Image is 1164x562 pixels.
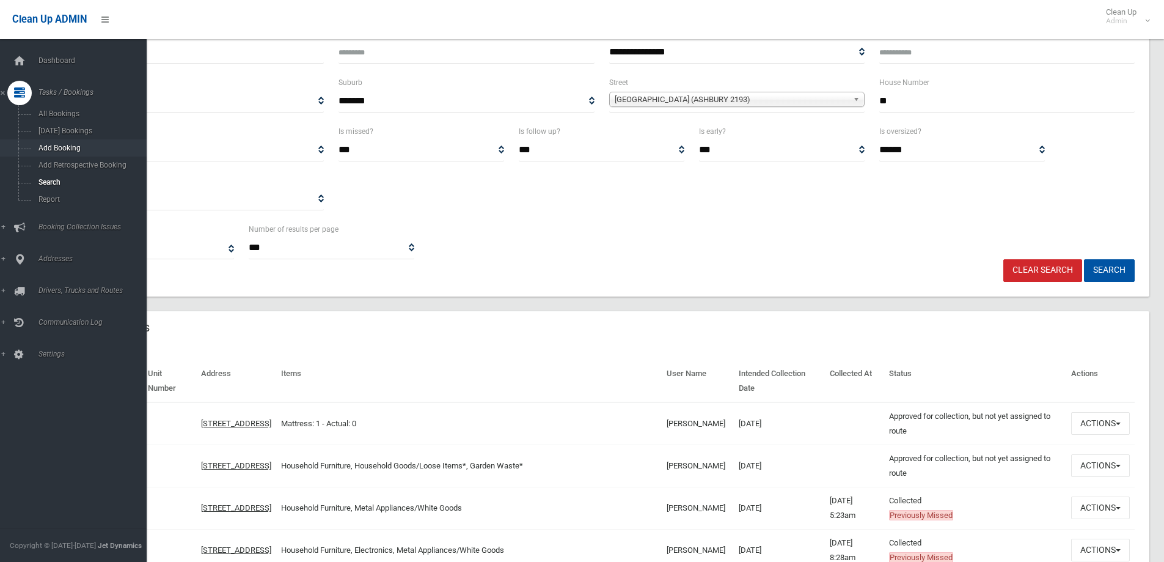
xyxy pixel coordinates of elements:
[35,56,156,65] span: Dashboard
[35,161,145,169] span: Add Retrospective Booking
[1084,259,1135,282] button: Search
[734,402,825,445] td: [DATE]
[276,445,662,487] td: Household Furniture, Household Goods/Loose Items*, Garden Waste*
[662,445,734,487] td: [PERSON_NAME]
[1071,412,1130,435] button: Actions
[1100,7,1149,26] span: Clean Up
[35,88,156,97] span: Tasks / Bookings
[1106,17,1137,26] small: Admin
[201,461,271,470] a: [STREET_ADDRESS]
[339,125,373,138] label: Is missed?
[201,545,271,555] a: [STREET_ADDRESS]
[825,487,884,529] td: [DATE] 5:23am
[35,223,156,231] span: Booking Collection Issues
[35,144,145,152] span: Add Booking
[609,76,628,89] label: Street
[884,487,1066,529] td: Collected
[1066,360,1135,402] th: Actions
[35,195,145,204] span: Report
[10,541,96,550] span: Copyright © [DATE]-[DATE]
[196,360,276,402] th: Address
[884,360,1066,402] th: Status
[1071,497,1130,519] button: Actions
[879,125,921,138] label: Is oversized?
[662,360,734,402] th: User Name
[662,402,734,445] td: [PERSON_NAME]
[734,360,825,402] th: Intended Collection Date
[249,223,339,236] label: Number of results per page
[35,286,156,295] span: Drivers, Trucks and Routes
[35,350,156,358] span: Settings
[35,254,156,263] span: Addresses
[1003,259,1082,282] a: Clear Search
[734,487,825,529] td: [DATE]
[12,13,87,25] span: Clean Up ADMIN
[889,510,953,520] span: Previously Missed
[734,445,825,487] td: [DATE]
[143,360,196,402] th: Unit Number
[879,76,929,89] label: House Number
[825,360,884,402] th: Collected At
[519,125,560,138] label: Is follow up?
[35,178,145,187] span: Search
[884,402,1066,445] td: Approved for collection, but not yet assigned to route
[339,76,362,89] label: Suburb
[1071,539,1130,561] button: Actions
[699,125,726,138] label: Is early?
[276,487,662,529] td: Household Furniture, Metal Appliances/White Goods
[98,541,142,550] strong: Jet Dynamics
[35,109,145,118] span: All Bookings
[201,419,271,428] a: [STREET_ADDRESS]
[615,92,848,107] span: [GEOGRAPHIC_DATA] (ASHBURY 2193)
[201,503,271,512] a: [STREET_ADDRESS]
[1071,454,1130,477] button: Actions
[662,487,734,529] td: [PERSON_NAME]
[35,127,145,135] span: [DATE] Bookings
[276,402,662,445] td: Mattress: 1 - Actual: 0
[276,360,662,402] th: Items
[35,318,156,327] span: Communication Log
[884,445,1066,487] td: Approved for collection, but not yet assigned to route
